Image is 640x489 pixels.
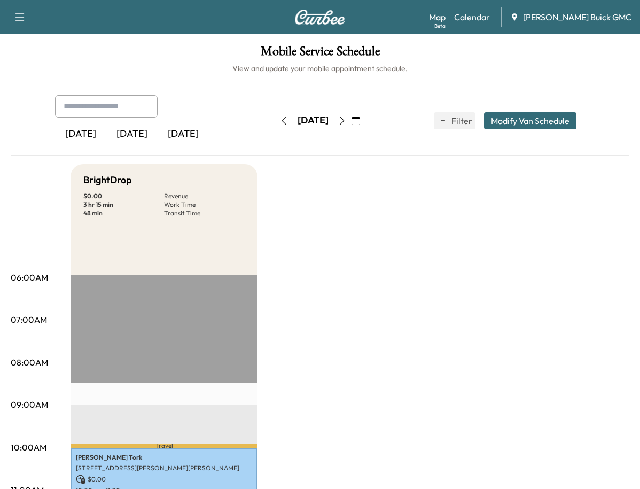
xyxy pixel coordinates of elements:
[11,313,47,326] p: 07:00AM
[83,209,164,218] p: 48 min
[164,200,245,209] p: Work Time
[83,192,164,200] p: $ 0.00
[11,271,48,284] p: 06:00AM
[164,209,245,218] p: Transit Time
[434,112,475,129] button: Filter
[83,200,164,209] p: 3 hr 15 min
[11,63,629,74] h6: View and update your mobile appointment schedule.
[55,122,106,146] div: [DATE]
[294,10,346,25] img: Curbee Logo
[11,441,46,454] p: 10:00AM
[429,11,446,24] a: MapBeta
[11,45,629,63] h1: Mobile Service Schedule
[106,122,158,146] div: [DATE]
[484,112,576,129] button: Modify Van Schedule
[83,173,132,188] h5: BrightDrop
[76,475,252,484] p: $ 0.00
[71,444,257,448] p: Travel
[76,464,252,472] p: [STREET_ADDRESS][PERSON_NAME][PERSON_NAME]
[454,11,490,24] a: Calendar
[164,192,245,200] p: Revenue
[11,356,48,369] p: 08:00AM
[451,114,471,127] span: Filter
[11,398,48,411] p: 09:00AM
[76,453,252,462] p: [PERSON_NAME] Tork
[158,122,209,146] div: [DATE]
[523,11,631,24] span: [PERSON_NAME] Buick GMC
[434,22,446,30] div: Beta
[298,114,329,127] div: [DATE]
